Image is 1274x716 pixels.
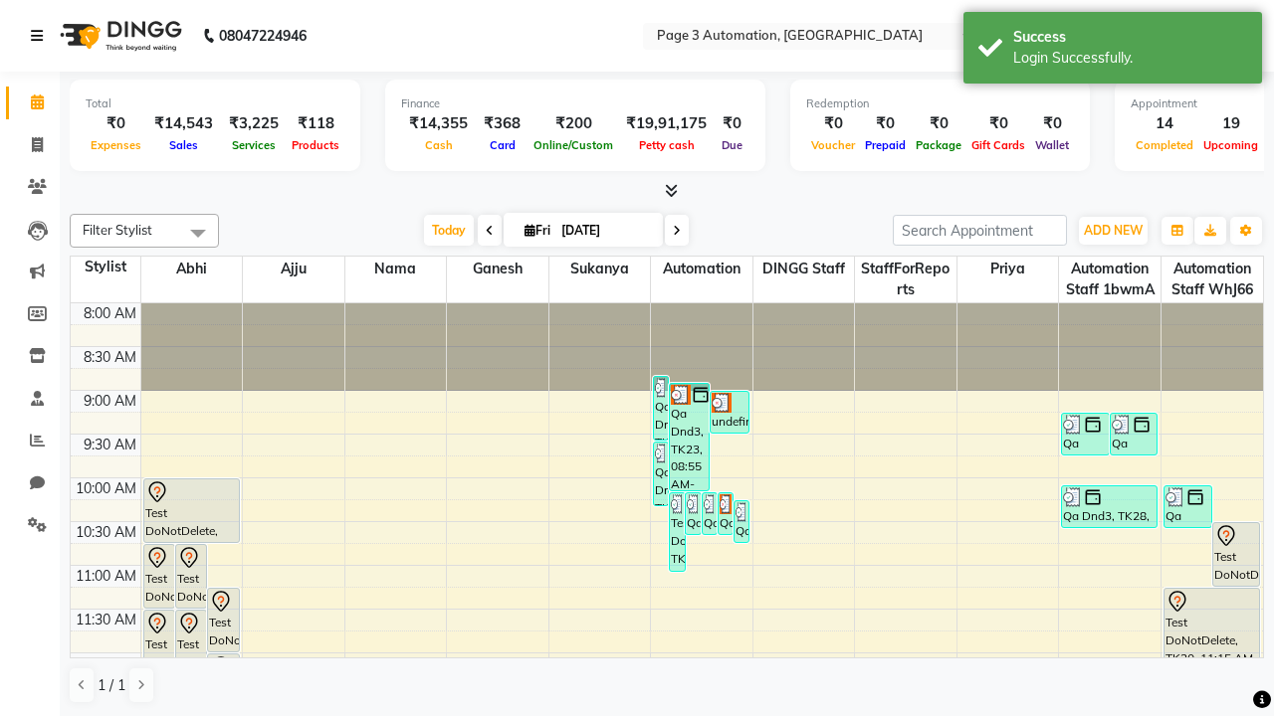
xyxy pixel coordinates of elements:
div: 9:00 AM [80,391,140,412]
span: Automation Staff 1bwmA [1059,257,1161,302]
div: Finance [401,95,749,112]
div: 10:00 AM [72,478,140,499]
span: Sales [164,138,203,152]
div: undefined, TK21, 09:00 AM-09:30 AM, Hair cut Below 12 years (Boy) [711,392,748,433]
span: 1 / 1 [98,675,125,696]
span: Expenses [86,138,146,152]
div: ₹0 [715,112,749,135]
button: ADD NEW [1079,217,1148,245]
div: ₹0 [86,112,146,135]
span: Completed [1131,138,1198,152]
div: Test DoNotDelete, TK11, 11:15 AM-12:00 PM, Hair Cut-Men [208,589,238,651]
div: Qa Dnd3, TK24, 09:15 AM-09:45 AM, Hair cut Below 12 years (Boy) [1062,414,1109,454]
div: ₹0 [806,112,860,135]
div: Qa Dnd3, TK23, 08:55 AM-10:10 AM, Hair Cut By Expert-Men,Hair Cut-Men [670,384,708,490]
div: Qa Dnd3, TK28, 10:05 AM-10:35 AM, Hair cut Below 12 years (Boy) [1062,486,1157,527]
img: logo [51,8,187,64]
span: Due [717,138,747,152]
div: Stylist [71,257,140,277]
span: Upcoming [1198,138,1263,152]
div: Test DoNotDelete, TK14, 10:45 AM-11:30 AM, Hair Cut-Men [176,545,206,608]
span: Services [227,138,281,152]
span: Ajju [243,257,344,281]
span: Voucher [806,138,860,152]
div: ₹118 [287,112,344,135]
div: ₹200 [529,112,618,135]
div: Test DoNotDelete, TK07, 10:45 AM-11:30 AM, Hair Cut-Men [144,545,174,608]
span: Automation [651,257,752,281]
div: ₹14,355 [401,112,476,135]
span: Nama [345,257,447,281]
span: Sukanya [549,257,651,281]
div: 11:30 AM [72,610,140,630]
input: 2025-10-03 [555,216,655,246]
div: Test DoNotDelete, TK20, 11:15 AM-12:15 PM, Hair Cut-Women [1165,589,1260,673]
div: ₹0 [860,112,911,135]
div: Success [1013,27,1247,48]
span: Online/Custom [529,138,618,152]
div: Qa Dnd3, TK32, 10:15 AM-10:45 AM, Hair cut Below 12 years (Boy) [735,501,748,542]
span: Package [911,138,966,152]
div: Test DoNotDelete, TK12, 11:30 AM-12:15 PM, Hair Cut-Men [176,611,206,673]
span: Wallet [1030,138,1074,152]
div: Qa Dnd3, TK29, 10:10 AM-10:40 AM, Hair cut Below 12 years (Boy) [719,493,733,534]
div: ₹0 [966,112,1030,135]
span: Today [424,215,474,246]
span: Prepaid [860,138,911,152]
span: Products [287,138,344,152]
div: 10:30 AM [72,522,140,543]
div: Qa Dnd3, TK22, 08:50 AM-09:35 AM, Hair Cut-Men [654,377,668,440]
span: Fri [520,223,555,238]
span: Card [485,138,521,152]
div: 14 [1131,112,1198,135]
div: 8:00 AM [80,303,140,324]
span: Abhi [141,257,243,281]
span: StaffForReports [855,257,956,302]
span: Filter Stylist [83,222,152,238]
b: 08047224946 [219,8,307,64]
div: ₹0 [911,112,966,135]
div: Qa Dnd3, TK27, 10:05 AM-10:35 AM, Hair cut Below 12 years (Boy) [1165,486,1211,527]
div: ₹3,225 [221,112,287,135]
div: Qa Dnd3, TK31, 10:10 AM-10:40 AM, Hair cut Below 12 years (Boy) [703,493,717,534]
div: Qa Dnd3, TK25, 09:15 AM-09:45 AM, Hair Cut By Expert-Men [1111,414,1158,454]
div: Login Successfully. [1013,48,1247,69]
div: Test DoNotDelete, TK20, 10:30 AM-11:15 AM, Hair Cut-Men [1213,523,1260,586]
div: 8:30 AM [80,347,140,368]
div: Test DoNotDelete, TK07, 11:30 AM-12:30 PM, Hair Cut-Women [144,611,174,695]
input: Search Appointment [893,215,1067,246]
div: Qa Dnd3, TK26, 09:35 AM-10:20 AM, Hair Cut-Men [654,443,668,505]
div: ₹368 [476,112,529,135]
span: Petty cash [634,138,700,152]
div: Test DoNotDelete, TK34, 10:10 AM-11:05 AM, Special Hair Wash- Men [670,493,684,571]
span: Cash [420,138,458,152]
span: Ganesh [447,257,548,281]
div: Redemption [806,95,1074,112]
div: 9:30 AM [80,435,140,455]
div: ₹14,543 [146,112,221,135]
div: Test DoNotDelete, TK15, 10:00 AM-10:45 AM, Hair Cut-Men [144,479,239,542]
span: Gift Cards [966,138,1030,152]
div: 11:00 AM [72,566,140,587]
div: Qa Dnd3, TK30, 10:10 AM-10:40 AM, Hair cut Below 12 years (Boy) [686,493,700,534]
div: ₹0 [1030,112,1074,135]
div: 19 [1198,112,1263,135]
div: ₹19,91,175 [618,112,715,135]
span: Automation Staff WhJ66 [1162,257,1263,302]
div: 12:00 PM [73,653,140,674]
span: Priya [957,257,1059,281]
span: DINGG Staff [753,257,855,281]
div: Total [86,95,344,112]
span: ADD NEW [1084,223,1143,238]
